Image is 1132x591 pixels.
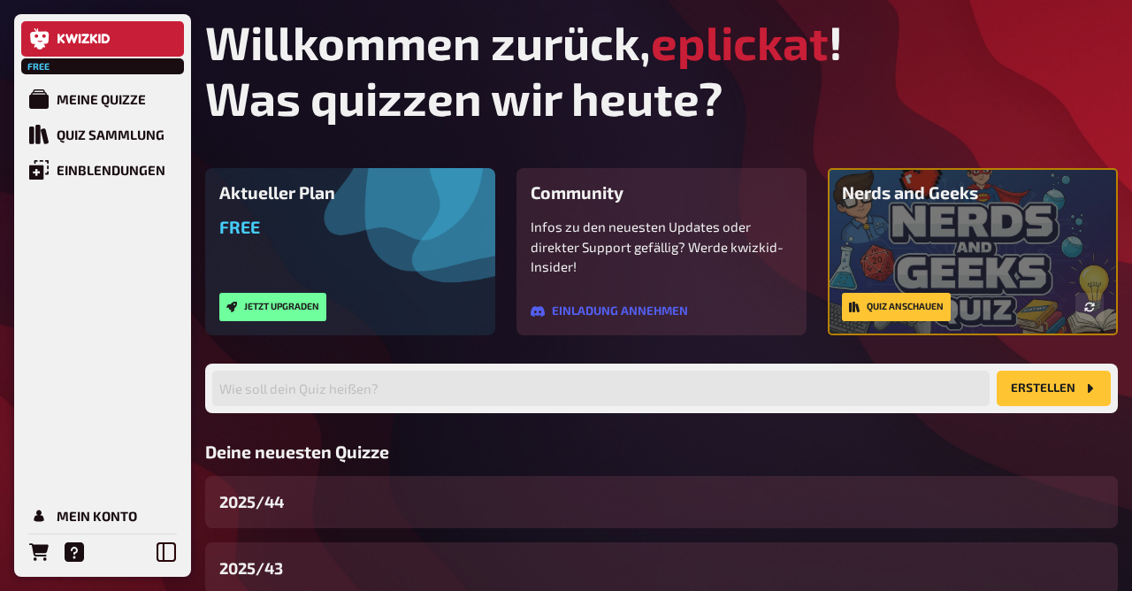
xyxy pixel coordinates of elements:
[57,534,92,570] a: Hilfe
[219,217,260,237] span: Free
[57,127,164,142] div: Quiz Sammlung
[57,508,137,524] div: Mein Konto
[57,91,146,107] div: Meine Quizze
[21,534,57,570] a: Bestellungen
[205,441,1118,462] h3: Deine neuesten Quizze
[205,476,1118,528] a: 2025/44
[842,293,951,321] a: Quiz anschauen
[21,117,184,152] a: Quiz Sammlung
[21,81,184,117] a: Meine Quizze
[205,14,1118,126] h1: Willkommen zurück, ! Was quizzen wir heute?
[212,371,990,406] input: Wie soll dein Quiz heißen?
[23,61,55,72] span: Free
[651,14,829,70] span: eplickat
[531,304,688,319] a: Einladung annehmen
[21,152,184,188] a: Einblendungen
[219,490,284,514] span: 2025/44
[997,371,1111,406] button: Erstellen
[21,498,184,533] a: Mein Konto
[57,162,165,178] div: Einblendungen
[219,556,283,580] span: 2025/43
[219,293,326,321] button: Jetzt upgraden
[842,182,1104,203] h3: Nerds and Geeks
[219,182,481,203] h3: Aktueller Plan
[531,182,792,203] h3: Community
[531,217,792,277] p: Infos zu den neuesten Updates oder direkter Support gefällig? Werde kwizkid-Insider!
